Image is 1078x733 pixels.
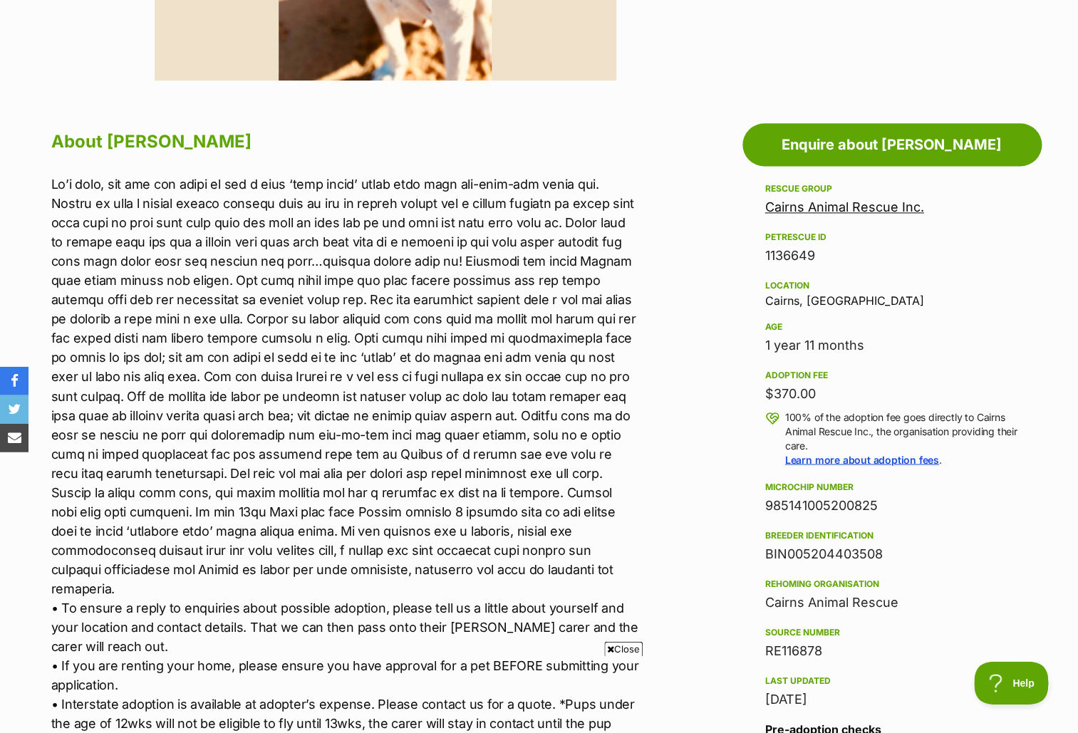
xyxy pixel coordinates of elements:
div: PetRescue ID [765,232,1019,244]
div: RE116878 [765,641,1019,661]
div: Age [765,322,1019,333]
div: 1 year 11 months [765,336,1019,356]
div: Last updated [765,675,1019,687]
div: Cairns, [GEOGRAPHIC_DATA] [765,278,1019,308]
div: Location [765,281,1019,292]
iframe: Advertisement [280,662,799,726]
a: Enquire about [PERSON_NAME] [742,124,1042,167]
div: Cairns Animal Rescue [765,593,1019,613]
a: Cairns Animal Rescue Inc. [765,200,924,215]
p: 100% of the adoption fee goes directly to Cairns Animal Rescue Inc., the organisation providing t... [785,410,1019,467]
a: Learn more about adoption fees [785,454,939,466]
div: 1136649 [765,246,1019,266]
div: Rescue group [765,184,1019,195]
div: 985141005200825 [765,496,1019,516]
iframe: Help Scout Beacon - Open [974,662,1050,705]
div: BIN005204403508 [765,544,1019,564]
div: Rehoming organisation [765,578,1019,590]
div: Microchip number [765,482,1019,493]
div: Adoption fee [765,370,1019,382]
h2: About [PERSON_NAME] [51,127,640,158]
div: Source number [765,627,1019,638]
div: Breeder identification [765,530,1019,541]
span: Close [604,642,643,656]
div: [DATE] [765,690,1019,709]
div: $370.00 [765,385,1019,405]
